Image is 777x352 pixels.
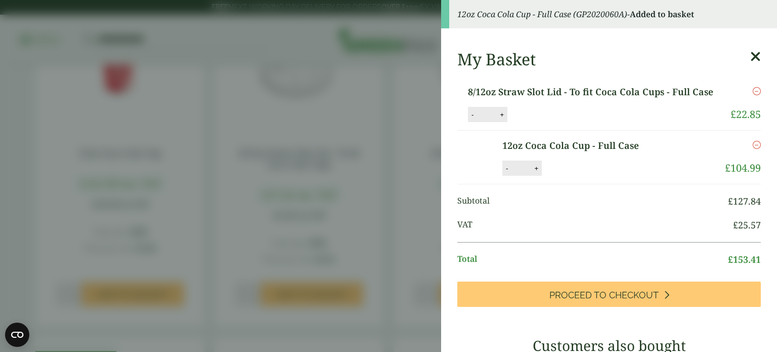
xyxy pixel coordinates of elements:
button: - [503,164,511,173]
em: 12oz Coca Cola Cup - Full Case (GP2020060A) [457,9,627,20]
bdi: 104.99 [725,161,761,175]
a: 12oz Coca Cola Cup - Full Case [502,139,682,152]
span: VAT [457,218,733,232]
bdi: 22.85 [730,107,761,121]
span: £ [733,219,738,231]
span: £ [728,253,733,265]
a: Proceed to Checkout [457,282,761,307]
span: £ [728,195,733,207]
button: + [504,110,514,119]
bdi: 25.57 [733,219,761,231]
span: Total [457,253,728,266]
a: 8/12oz Straw Slot Lid - To fit Coca Cola Cups - Full Case [474,85,725,99]
bdi: 127.84 [728,195,761,207]
button: Open CMP widget [5,323,29,347]
bdi: 153.41 [728,253,761,265]
button: + [531,164,541,173]
a: Remove this item [753,139,761,151]
span: Subtotal [457,194,728,208]
button: - [475,110,483,119]
span: £ [730,107,736,121]
h2: My Basket [457,50,536,69]
span: Proceed to Checkout [549,290,659,301]
strong: Added to basket [630,9,694,20]
span: £ [725,161,730,175]
a: Remove this item [753,85,761,97]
